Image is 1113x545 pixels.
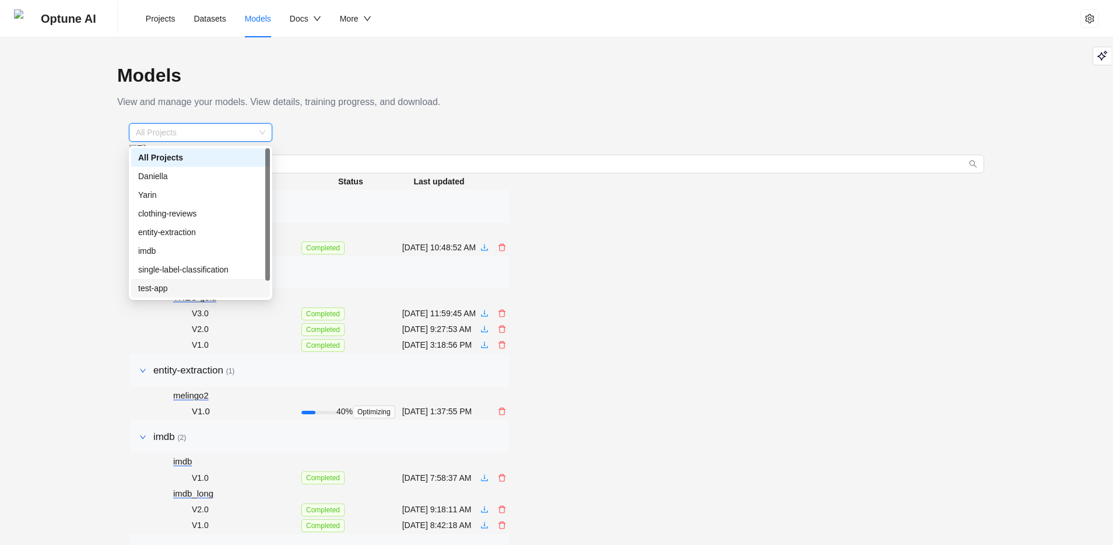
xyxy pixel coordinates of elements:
div: clothing-reviews [131,204,270,223]
span: delete [498,309,506,317]
td: [DATE] 1:37:55 PM [402,404,477,419]
div: test-app [131,279,270,298]
div: imdb_long [173,487,299,501]
span: completed [301,519,345,532]
span: completed [301,308,345,320]
button: delete [496,307,508,320]
div: melingo2 [173,389,299,403]
td: [DATE] 3:18:56 PM [402,338,477,352]
div: Yarin [131,186,270,204]
span: right [139,434,146,441]
td: [DATE] 10:48:52 AM [402,240,477,255]
div: imdb [153,429,186,445]
div: entity-extraction [138,226,263,239]
span: completed [301,242,345,254]
span: search [969,160,977,168]
td: [DATE] 11:59:45 AM [402,306,477,321]
button: delete [496,323,508,336]
span: V1.0 [192,519,209,532]
span: ( 2 ) [177,434,186,442]
span: V2.0 [192,503,209,516]
span: completed [301,471,345,484]
div: entity-extraction [131,223,270,242]
span: completed [301,339,345,352]
span: delete [498,505,506,513]
div: imdb [131,242,270,260]
button: download [478,338,491,351]
span: delete [498,243,506,251]
span: V1.0 [192,404,210,418]
span: 40 % [336,407,353,416]
th: Status [301,174,401,188]
td: [DATE] 8:42:18 AM [402,518,477,533]
h1: Models [117,61,996,90]
span: delete [498,474,506,482]
span: completed [301,504,345,516]
button: download [478,471,491,484]
img: Optune [14,9,33,28]
div: imdb [138,244,263,257]
button: delete [496,471,508,484]
span: download [480,243,489,251]
span: delete [498,407,506,415]
span: Projects [146,14,175,23]
span: right [139,367,146,374]
div: All Projects [138,151,263,164]
span: filter [129,144,137,152]
div: clothing-reviews [138,207,263,220]
td: [DATE] 9:18:11 AM [402,502,477,517]
button: delete [496,519,508,532]
button: delete [496,503,508,516]
span: setting [1085,14,1094,23]
span: Models [245,14,271,23]
button: download [478,241,491,254]
button: download [478,307,491,320]
span: V3.0 [192,307,209,320]
td: [DATE] 9:27:53 AM [402,322,477,337]
span: download [480,505,489,513]
div: single-label-classification [138,263,263,276]
span: download [480,309,489,317]
span: Filter [137,144,155,153]
button: Playground [1093,47,1111,65]
p: View and manage your models. View details, training progress, and download. [117,95,996,109]
div: Daniella [138,170,263,183]
div: Yarin [138,188,263,201]
span: download [480,325,489,333]
span: delete [498,341,506,349]
td: [DATE] 7:58:37 AM [402,470,477,485]
div: single-label-classification [131,260,270,279]
div: test-app [138,282,263,295]
span: delete [498,521,506,529]
th: Last updated [402,174,477,188]
button: download [478,323,491,336]
button: delete [496,405,508,418]
button: delete [496,338,508,351]
span: optimizing [353,406,395,418]
button: download [478,503,491,516]
span: download [480,341,489,349]
span: completed [301,323,345,336]
div: imdb [173,455,299,469]
span: download [480,474,489,482]
span: All Projects [136,124,265,141]
button: delete [496,241,508,254]
span: V2.0 [192,323,209,336]
span: delete [498,325,506,333]
span: down [259,129,266,136]
span: download [480,521,489,529]
span: V1.0 [192,338,209,351]
div: entity-extraction [153,363,234,379]
div: All Projects [131,148,270,167]
div: Daniella [131,167,270,186]
span: V1.0 [192,471,209,484]
span: Datasets [194,14,226,23]
button: download [478,519,491,532]
span: ( 1 ) [226,367,235,375]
